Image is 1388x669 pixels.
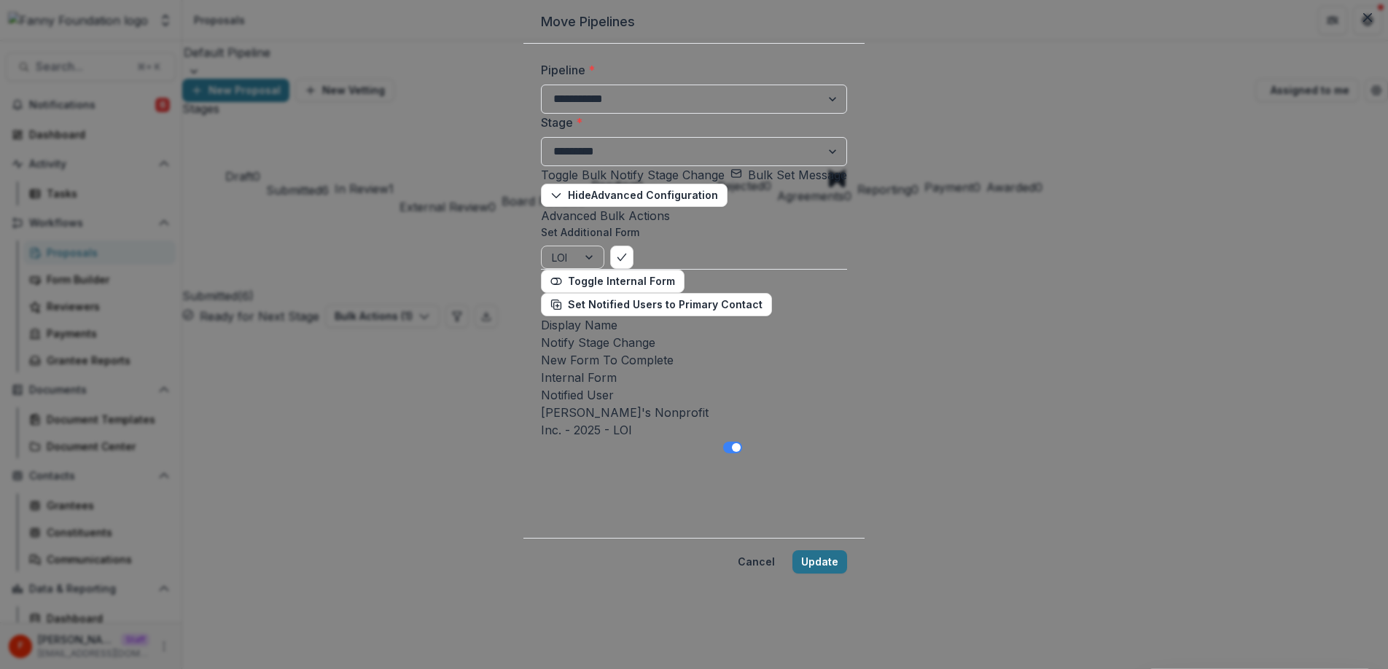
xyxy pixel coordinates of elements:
[541,207,847,224] p: Advanced Bulk Actions
[541,316,847,334] div: Display Name
[541,334,847,351] div: Notify Stage Change
[729,550,784,574] button: Cancel
[1356,6,1379,29] button: Close
[541,351,847,369] div: New Form To Complete
[541,293,772,316] button: Set Notified Users to Primary Contact
[541,369,847,386] div: Internal Form
[541,386,847,404] div: Notified User
[792,550,847,574] button: Update
[610,246,633,269] button: bulk-confirm-option
[541,404,723,439] div: [PERSON_NAME]'s Nonprofit Inc. - 2025 - LOI
[541,224,838,240] label: Set Additional Form
[541,114,838,131] label: Stage
[730,166,847,184] button: set-bulk-email
[541,270,685,293] button: Toggle Internal Form
[541,184,728,207] button: HideAdvanced Configuration
[541,166,725,184] button: Toggle Bulk Notify Stage Change
[541,61,838,79] label: Pipeline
